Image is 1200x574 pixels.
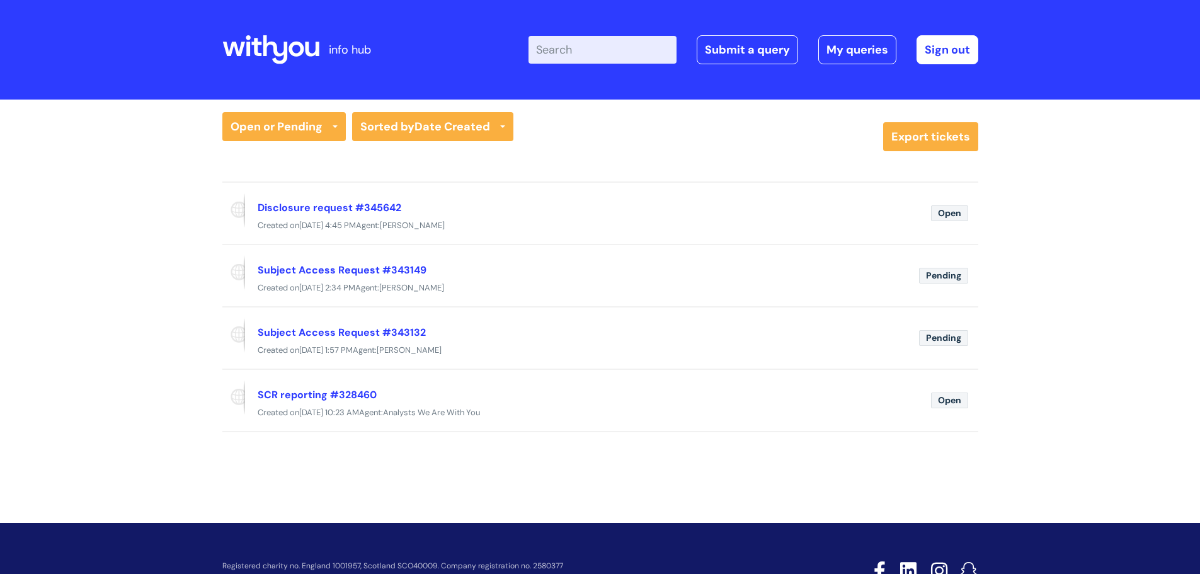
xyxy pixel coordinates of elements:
a: Export tickets [883,122,978,151]
div: Created on Agent: [222,405,978,421]
a: Sign out [917,35,978,64]
span: Reported via portal [222,255,245,290]
span: Open [931,393,968,408]
a: Disclosure request #345642 [258,201,401,214]
a: Subject Access Request #343132 [258,326,426,339]
p: info hub [329,40,371,60]
div: Created on Agent: [222,343,978,359]
span: Reported via portal [222,193,245,228]
div: Created on Agent: [222,280,978,296]
span: [DATE] 4:45 PM [299,220,356,231]
b: Date Created [414,119,490,134]
span: Pending [919,330,968,346]
a: Open or Pending [222,112,346,141]
input: Search [529,36,677,64]
span: Analysts We Are With You [383,407,480,418]
span: Pending [919,268,968,284]
span: [PERSON_NAME] [380,220,445,231]
span: [PERSON_NAME] [379,282,444,293]
span: [PERSON_NAME] [377,345,442,355]
p: Registered charity no. England 1001957, Scotland SCO40009. Company registration no. 2580377 [222,562,784,570]
div: Created on Agent: [222,218,978,234]
span: Reported via portal [222,318,245,353]
a: My queries [818,35,896,64]
a: Sorted byDate Created [352,112,513,141]
span: [DATE] 1:57 PM [299,345,353,355]
span: Open [931,205,968,221]
span: [DATE] 10:23 AM [299,407,359,418]
a: Subject Access Request #343149 [258,263,426,277]
span: Reported via portal [222,380,245,415]
a: Submit a query [697,35,798,64]
a: SCR reporting #328460 [258,388,377,401]
span: [DATE] 2:34 PM [299,282,355,293]
div: | - [529,35,978,64]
